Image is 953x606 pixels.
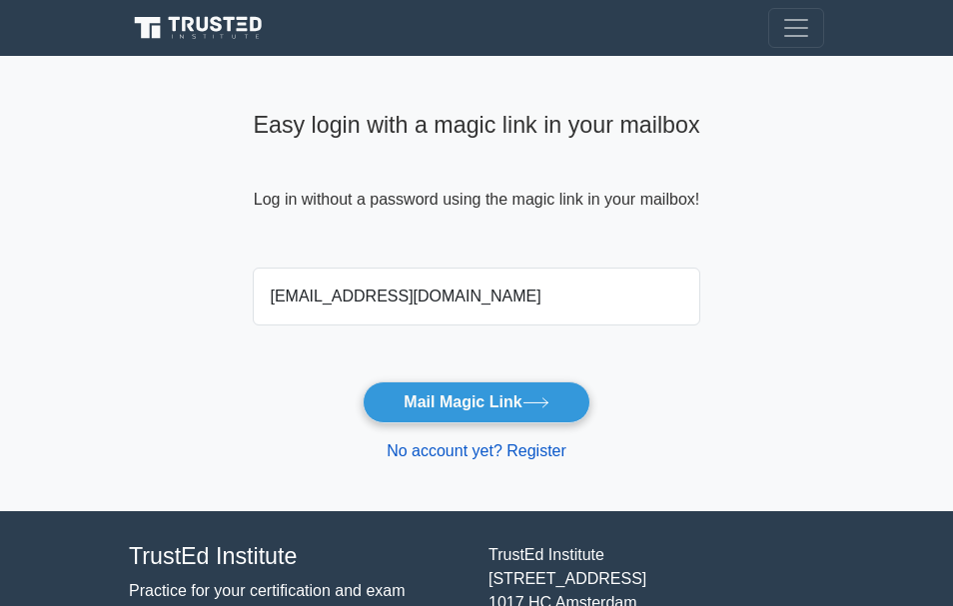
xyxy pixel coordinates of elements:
a: No account yet? Register [387,442,566,459]
a: Practice for your certification and exam [129,582,406,599]
button: Mail Magic Link [363,381,589,423]
div: Log in without a password using the magic link in your mailbox! [253,104,699,260]
button: Toggle navigation [768,8,824,48]
h4: Easy login with a magic link in your mailbox [253,112,699,140]
input: Email [253,268,699,325]
h4: TrustEd Institute [129,543,465,571]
